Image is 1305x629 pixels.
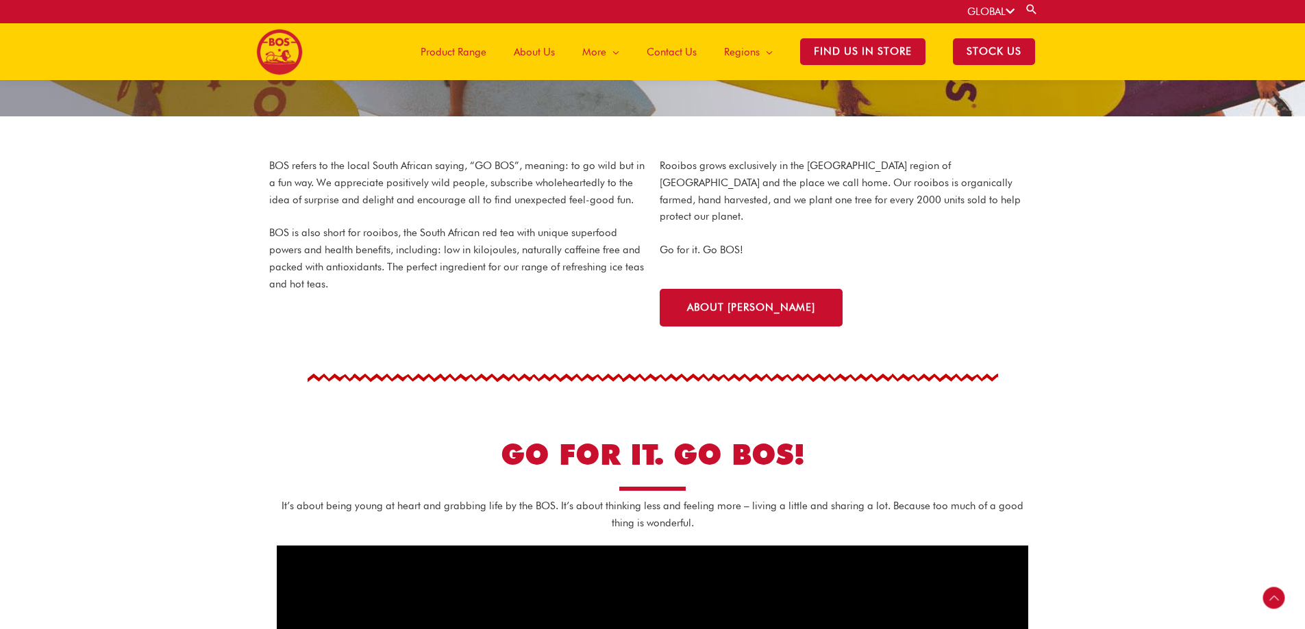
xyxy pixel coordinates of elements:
[407,23,500,80] a: Product Range
[514,31,555,73] span: About Us
[500,23,569,80] a: About Us
[633,23,710,80] a: Contact Us
[953,38,1035,65] span: STOCK US
[421,31,486,73] span: Product Range
[710,23,786,80] a: Regions
[647,31,697,73] span: Contact Us
[256,29,303,75] img: BOS logo finals-200px
[724,31,760,73] span: Regions
[687,303,815,313] span: About [PERSON_NAME]
[1025,3,1039,16] a: Search button
[939,23,1049,80] a: STOCK US
[660,242,1036,259] p: Go for it. Go BOS!
[269,157,646,208] p: BOS refers to the local South African saying, “GO BOS”, meaning: to go wild but in a fun way. We ...
[269,224,646,292] p: BOS is also short for rooibos, the South African red tea with unique superfood powers and health ...
[967,5,1015,18] a: GLOBAL
[786,23,939,80] a: Find Us in Store
[660,289,843,326] a: About [PERSON_NAME]
[282,500,1023,529] span: It’s about being young at heart and grabbing life by the BOS. It’s about thinking less and feelin...
[582,31,606,73] span: More
[660,157,1036,225] p: Rooibos grows exclusively in the [GEOGRAPHIC_DATA] region of [GEOGRAPHIC_DATA] and the place we c...
[397,23,1049,80] nav: Site Navigation
[351,436,954,474] h2: GO FOR IT. GO BOS!
[800,38,925,65] span: Find Us in Store
[569,23,633,80] a: More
